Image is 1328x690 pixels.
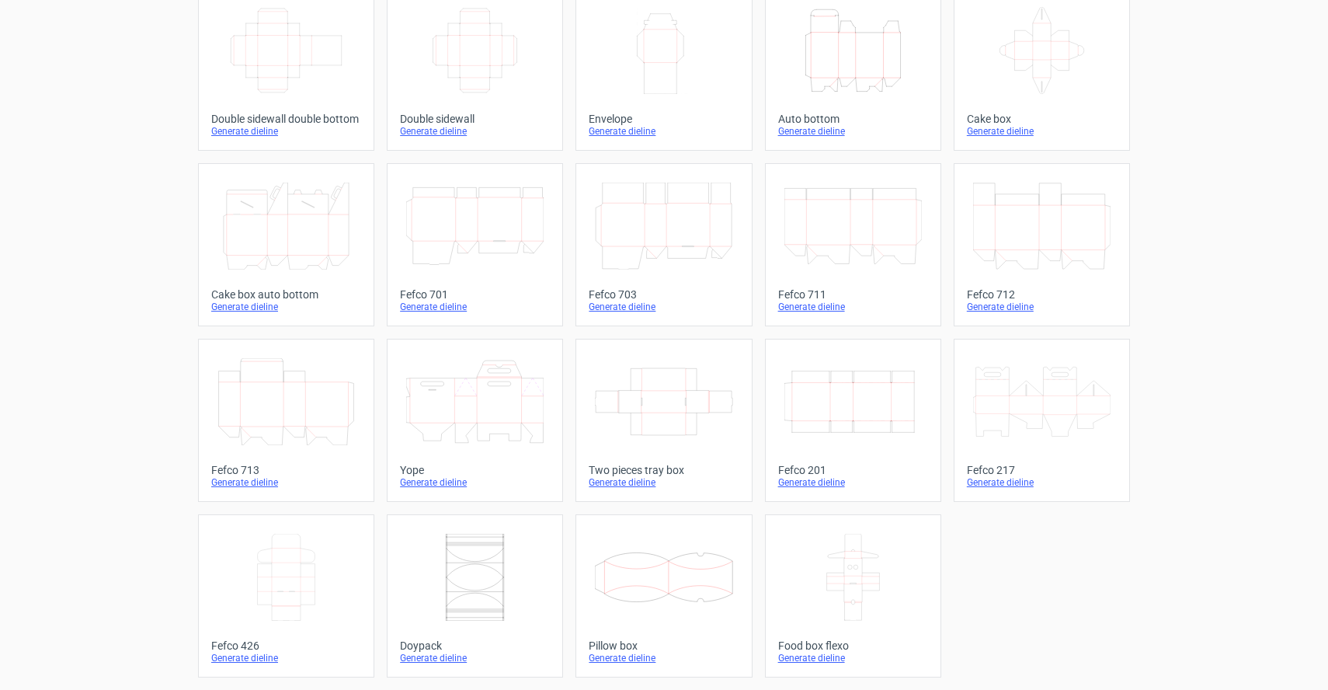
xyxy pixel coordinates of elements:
div: Generate dieline [400,301,550,313]
a: YopeGenerate dieline [387,339,563,502]
div: Generate dieline [211,301,361,313]
a: Fefco 701Generate dieline [387,163,563,326]
div: Two pieces tray box [589,464,739,476]
div: Generate dieline [778,125,928,138]
div: Yope [400,464,550,476]
a: Pillow boxGenerate dieline [575,514,752,678]
div: Generate dieline [967,301,1117,313]
div: Generate dieline [589,652,739,664]
div: Generate dieline [967,125,1117,138]
div: Double sidewall double bottom [211,113,361,125]
div: Fefco 711 [778,288,928,301]
a: Food box flexoGenerate dieline [765,514,941,678]
a: Fefco 426Generate dieline [198,514,374,678]
a: Fefco 712Generate dieline [954,163,1130,326]
div: Generate dieline [211,476,361,489]
a: Cake box auto bottomGenerate dieline [198,163,374,326]
div: Generate dieline [211,652,361,664]
a: Fefco 703Generate dieline [575,163,752,326]
div: Fefco 713 [211,464,361,476]
a: Fefco 217Generate dieline [954,339,1130,502]
div: Fefco 426 [211,639,361,652]
div: Fefco 703 [589,288,739,301]
div: Fefco 712 [967,288,1117,301]
a: Fefco 201Generate dieline [765,339,941,502]
div: Fefco 201 [778,464,928,476]
div: Generate dieline [778,301,928,313]
a: Fefco 711Generate dieline [765,163,941,326]
div: Double sidewall [400,113,550,125]
div: Generate dieline [589,125,739,138]
a: Fefco 713Generate dieline [198,339,374,502]
div: Generate dieline [778,652,928,664]
div: Cake box auto bottom [211,288,361,301]
a: DoypackGenerate dieline [387,514,563,678]
div: Pillow box [589,639,739,652]
div: Cake box [967,113,1117,125]
div: Food box flexo [778,639,928,652]
div: Auto bottom [778,113,928,125]
div: Generate dieline [211,125,361,138]
div: Generate dieline [589,476,739,489]
div: Envelope [589,113,739,125]
div: Fefco 701 [400,288,550,301]
div: Doypack [400,639,550,652]
div: Generate dieline [400,652,550,664]
div: Generate dieline [400,125,550,138]
div: Generate dieline [778,476,928,489]
div: Generate dieline [400,476,550,489]
a: Two pieces tray boxGenerate dieline [575,339,752,502]
div: Generate dieline [967,476,1117,489]
div: Fefco 217 [967,464,1117,476]
div: Generate dieline [589,301,739,313]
